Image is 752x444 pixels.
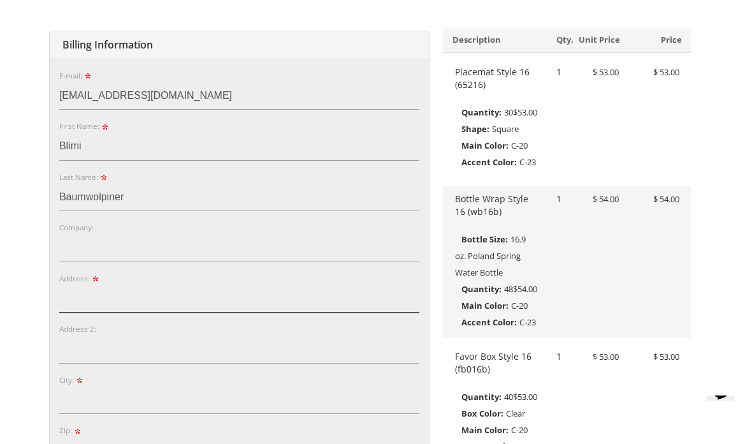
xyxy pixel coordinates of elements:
[443,34,547,46] div: Description
[59,274,101,285] label: Address:
[59,172,109,183] label: Last Name:
[492,123,519,135] span: Square
[59,375,85,386] label: City:
[653,66,679,78] span: $ 53.00
[76,378,82,383] img: pc_icon_required.gif
[461,283,502,295] span: Quantity:
[461,107,502,118] span: Quantity:
[567,34,630,46] div: Unit Price
[455,350,531,362] span: Favor Box Style 16
[59,426,83,436] label: Zip:
[455,233,526,278] span: 16.9 oz. Poland Spring Water Bottle
[461,140,509,151] span: Main Color:
[455,363,490,375] span: (fb016b)
[461,300,509,311] span: Main Color:
[461,156,517,168] span: Accent Color:
[513,389,537,405] span: $53.00
[511,424,528,436] span: C-20
[92,276,98,282] img: pc_icon_required.gif
[461,233,508,245] span: Bottle Size:
[59,223,94,233] label: Company:
[511,300,528,311] span: C-20
[504,391,513,403] span: 40
[59,71,93,82] label: E-mail:
[461,424,509,436] span: Main Color:
[519,316,536,328] span: C-23
[702,396,744,436] iframe: chat widget
[468,205,502,218] span: (wb16b)
[513,281,537,297] span: $54.00
[59,121,110,132] label: First Name:
[547,34,568,46] div: Qty.
[513,104,537,121] span: $53.00
[653,193,679,205] span: $ 54.00
[519,156,536,168] span: C-23
[461,391,502,403] span: Quantity:
[455,78,486,91] span: (65216)
[593,351,619,362] span: $ 53.00
[75,429,80,434] img: pc_icon_required.gif
[85,73,90,79] img: pc_icon_required.gif
[511,140,528,151] span: C-20
[653,351,679,362] span: $ 53.00
[461,408,503,419] span: Box Color:
[59,324,96,335] label: Address 2:
[593,193,619,205] span: $ 54.00
[101,175,106,181] img: pc_icon_required.gif
[547,193,567,205] div: 1
[593,66,619,78] span: $ 53.00
[461,123,489,135] span: Shape:
[630,34,692,46] div: Price
[102,124,108,130] img: pc_icon_required.gif
[506,408,525,419] span: Clear
[504,107,513,118] span: 30
[504,283,513,295] span: 48
[461,316,517,328] span: Accent Color:
[547,66,567,78] div: 1
[455,193,528,218] span: Bottle Wrap Style 16
[455,66,530,78] span: Placemat Style 16
[59,38,153,52] span: Billing Information
[547,350,567,363] div: 1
